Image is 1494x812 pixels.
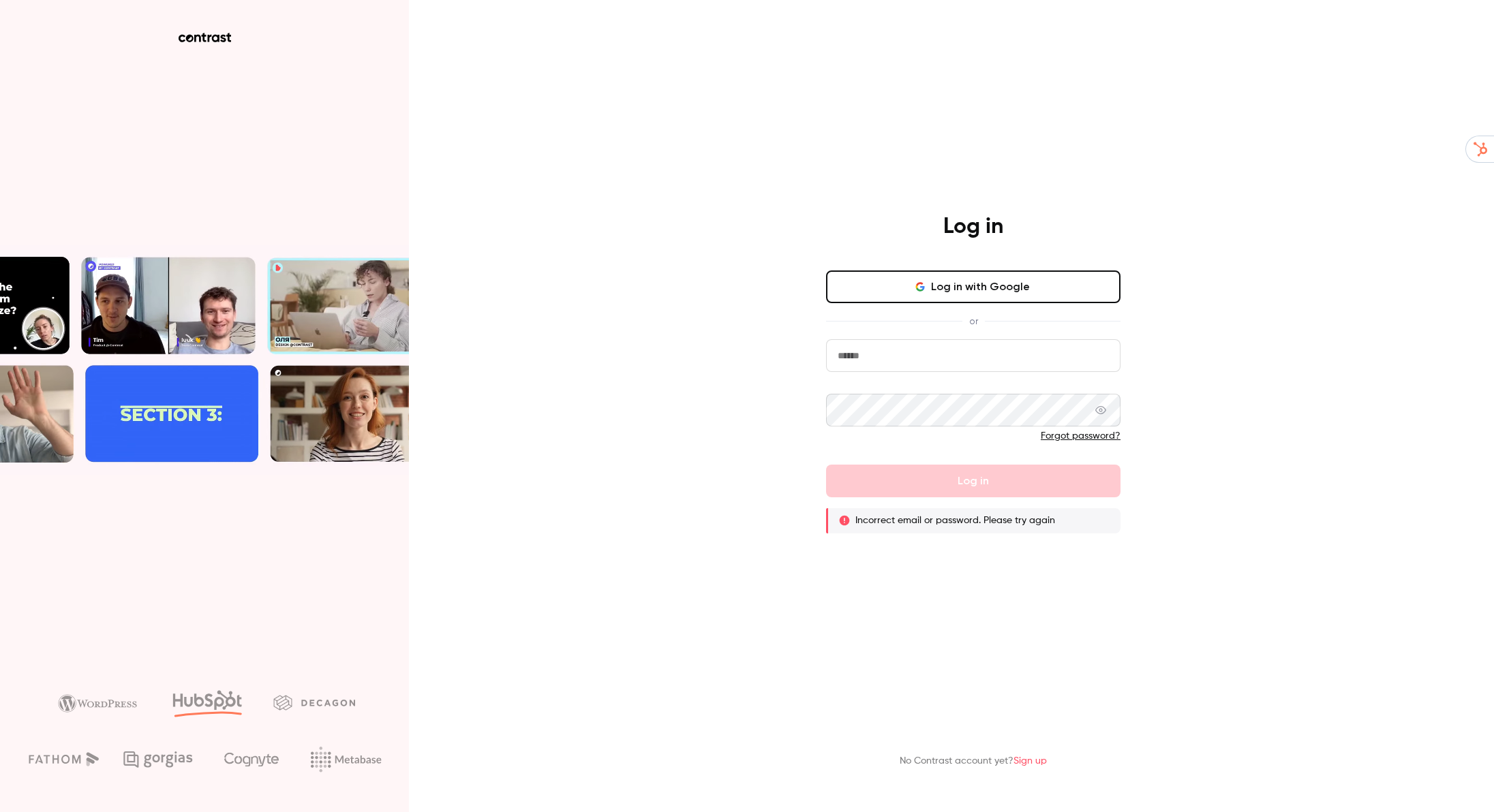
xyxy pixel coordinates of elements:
img: decagon [273,695,355,710]
a: Forgot password? [1041,431,1120,441]
a: Sign up [1013,756,1047,766]
button: Log in with Google [826,270,1120,303]
p: No Contrast account yet? [900,754,1047,768]
h4: Log in [943,213,1003,240]
span: or [962,314,985,328]
p: Incorrect email or password. Please try again [855,514,1055,527]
